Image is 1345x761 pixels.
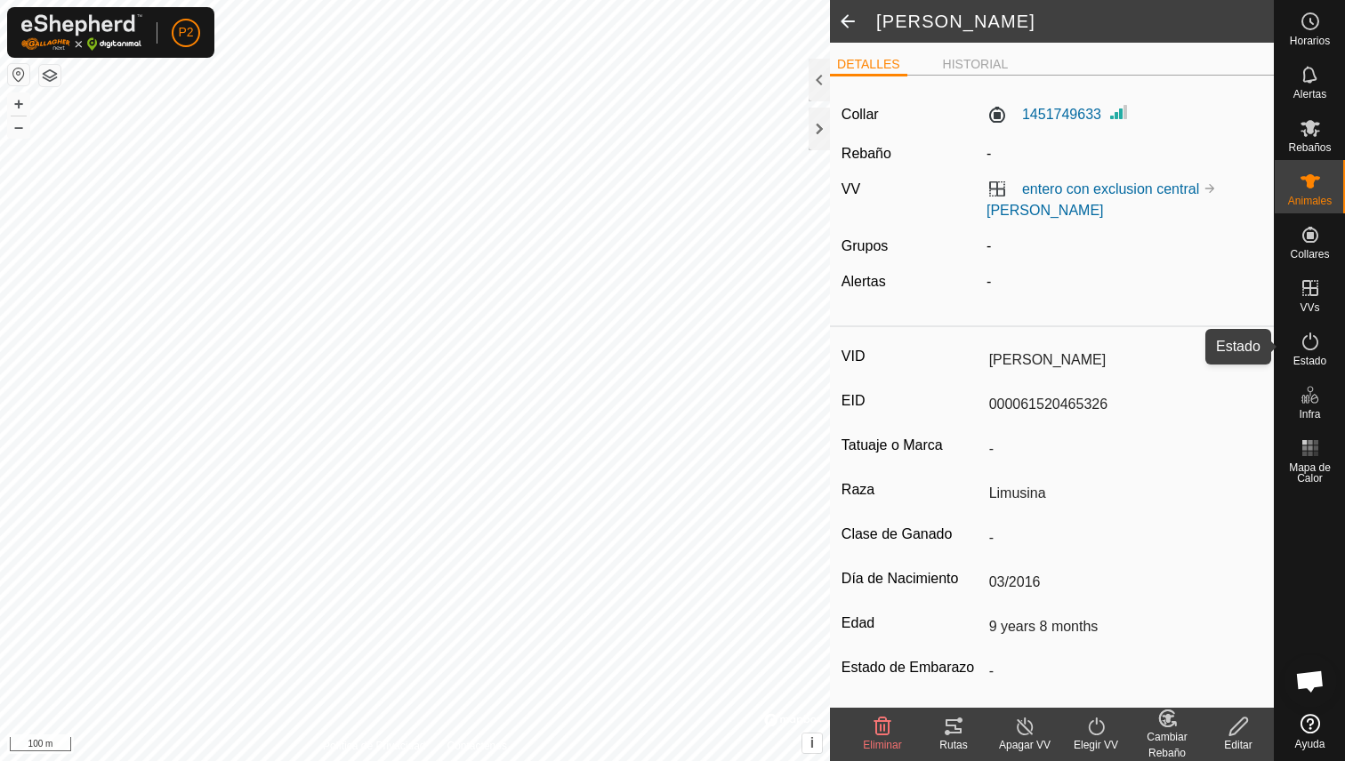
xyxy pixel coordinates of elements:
div: Cambiar Rebaño [1132,729,1203,761]
img: hasta [1203,181,1217,196]
button: – [8,116,29,138]
img: Logo Gallagher [21,14,142,51]
div: - [979,236,1269,257]
span: Mapa de Calor [1279,462,1341,484]
label: Edad [842,612,982,635]
span: Estado [1293,356,1326,366]
span: i [810,735,814,750]
div: Rutas [918,737,989,753]
span: Rebaños [1288,142,1331,153]
label: Collar [842,104,879,125]
span: Ayuda [1295,739,1325,749]
span: Horarios [1290,36,1330,46]
label: Tatuaje o Marca [842,434,982,457]
div: Elegir VV [1060,737,1132,753]
span: - [987,146,991,161]
label: Grupos [842,238,888,253]
span: P2 [178,23,193,42]
span: Infra [1299,409,1320,420]
label: Rebaño [842,146,891,161]
img: Intensidad de Señal [1108,101,1130,123]
div: Chat abierto [1284,654,1337,708]
div: Apagar VV [989,737,1060,753]
button: Capas del Mapa [39,65,60,86]
span: Collares [1290,249,1329,260]
label: Peso [842,701,982,738]
li: DETALLES [830,55,907,76]
div: Editar [1203,737,1274,753]
li: HISTORIAL [936,55,1016,74]
span: Animales [1288,196,1332,206]
div: - [979,271,1269,292]
a: Ayuda [1275,707,1345,757]
label: VV [842,181,860,196]
button: Restablecer Mapa [8,64,29,85]
label: Raza [842,478,982,501]
a: entero con exclusion central [1022,181,1199,196]
a: Política de Privacidad [323,738,425,754]
a: Contáctenos [447,738,507,754]
label: EID [842,389,982,413]
label: Estado de Embarazo [842,656,982,679]
button: i [802,733,822,753]
button: + [8,93,29,115]
label: Día de Nacimiento [842,567,982,590]
h2: [PERSON_NAME] [876,11,1274,32]
label: Clase de Ganado [842,523,982,546]
label: Alertas [842,274,886,289]
span: Alertas [1293,89,1326,100]
span: Eliminar [863,739,901,751]
label: 1451749633 [987,104,1101,125]
label: VID [842,345,982,368]
span: VVs [1300,302,1319,313]
a: [PERSON_NAME] [987,203,1104,218]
